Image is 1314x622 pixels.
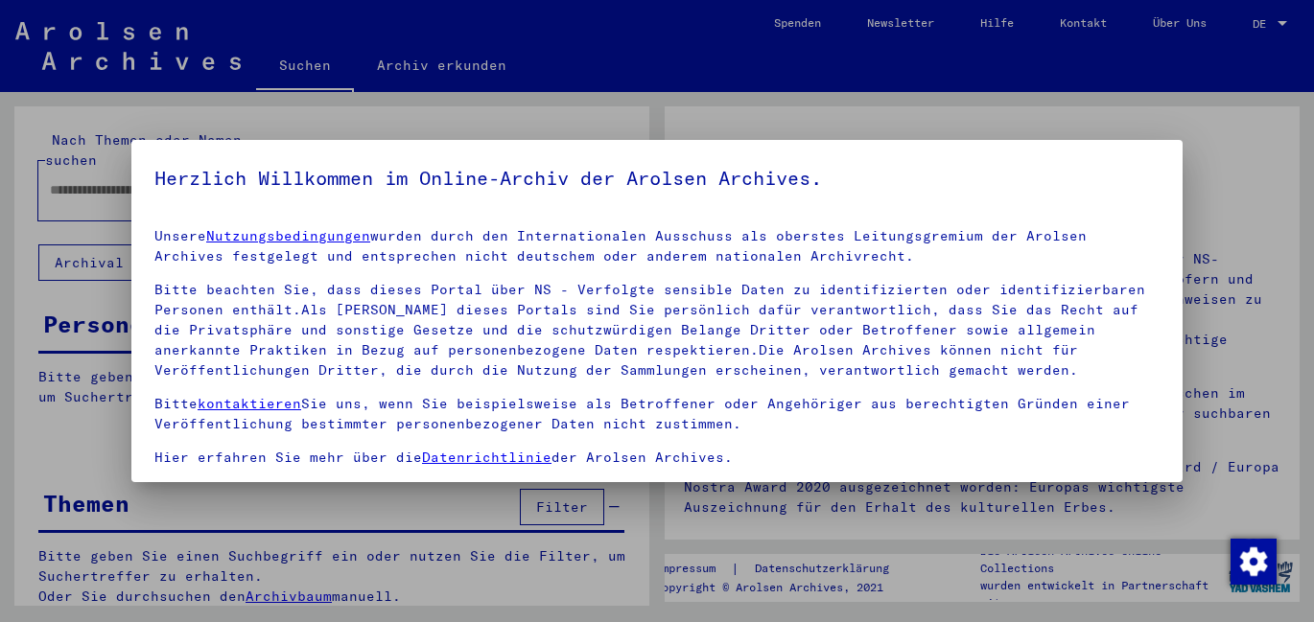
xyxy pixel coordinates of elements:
div: Zustimmung ändern [1230,538,1276,584]
p: Bitte Sie uns, wenn Sie beispielsweise als Betroffener oder Angehöriger aus berechtigten Gründen ... [154,394,1160,434]
a: Datenrichtlinie [422,449,551,466]
p: Unsere wurden durch den Internationalen Ausschuss als oberstes Leitungsgremium der Arolsen Archiv... [154,226,1160,266]
p: Von einigen Dokumenten werden in den Arolsen Archives nur Kopien aufbewahrt.Die Originale sowie d... [154,481,1160,521]
a: kontaktieren [198,395,301,412]
a: Nutzungsbedingungen [206,227,370,244]
p: Hier erfahren Sie mehr über die der Arolsen Archives. [154,448,1160,468]
img: Zustimmung ändern [1231,539,1277,585]
p: Bitte beachten Sie, dass dieses Portal über NS - Verfolgte sensible Daten zu identifizierten oder... [154,280,1160,380]
h5: Herzlich Willkommen im Online-Archiv der Arolsen Archives. [154,163,1160,194]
